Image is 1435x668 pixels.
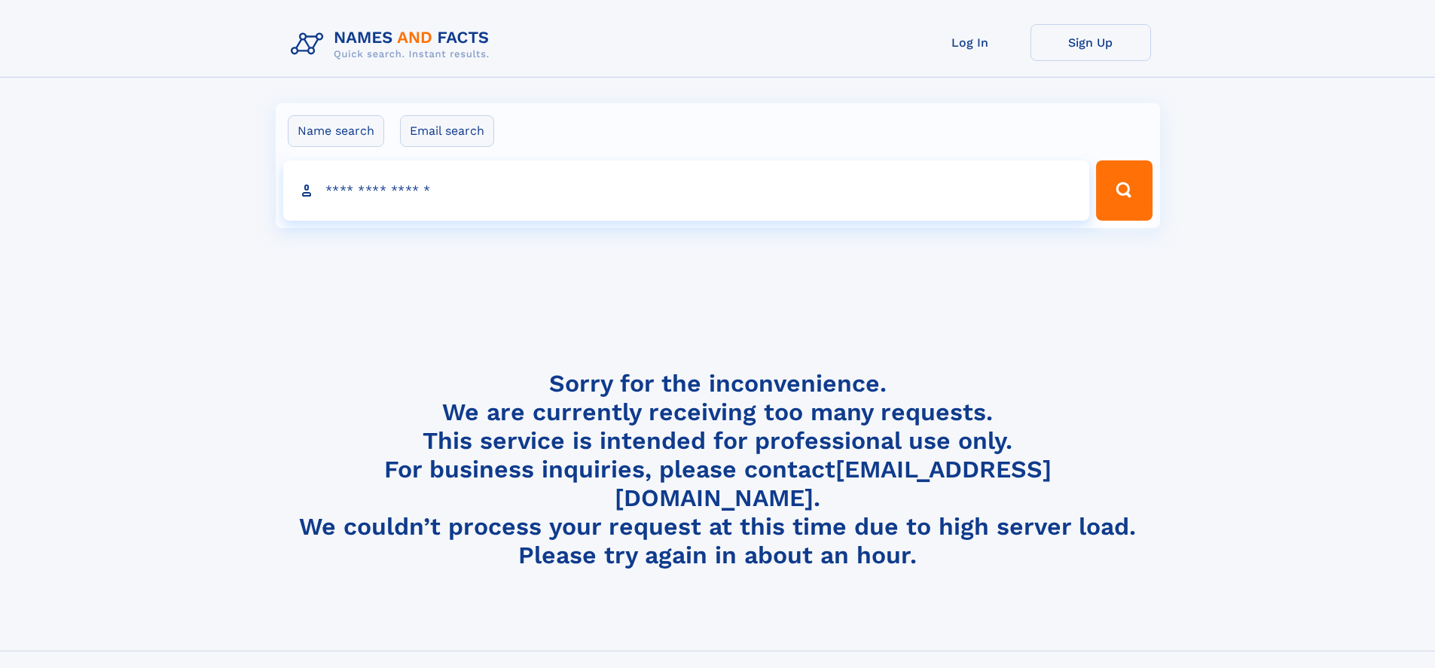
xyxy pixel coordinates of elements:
[1030,24,1151,61] a: Sign Up
[283,160,1090,221] input: search input
[615,455,1052,512] a: [EMAIL_ADDRESS][DOMAIN_NAME]
[1096,160,1152,221] button: Search Button
[400,115,494,147] label: Email search
[288,115,384,147] label: Name search
[285,369,1151,570] h4: Sorry for the inconvenience. We are currently receiving too many requests. This service is intend...
[910,24,1030,61] a: Log In
[285,24,502,65] img: Logo Names and Facts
